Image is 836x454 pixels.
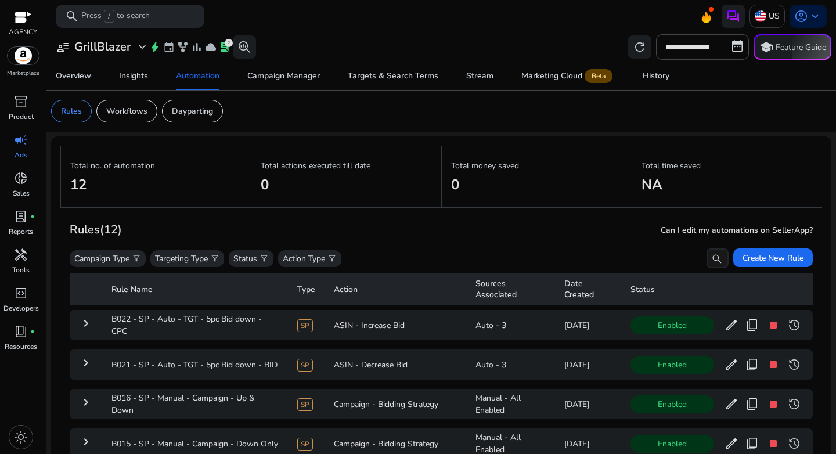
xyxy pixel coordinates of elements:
button: Create New Rule [733,248,813,267]
span: stop [766,358,780,372]
span: bar_chart [191,41,203,53]
div: History [643,72,669,80]
span: refresh [633,40,647,54]
p: Product [9,111,34,122]
button: content_copy [743,395,762,413]
img: us.svg [755,10,766,22]
button: history [785,395,803,413]
span: edit [725,358,738,372]
button: content_copy [743,434,762,453]
span: expand_more [135,40,149,54]
div: Overview [56,72,91,80]
span: account_circle [794,9,808,23]
mat-icon: keyboard_arrow_right [79,395,93,409]
span: edit [725,318,738,332]
span: stop [766,318,780,332]
p: Ads [15,150,27,160]
div: Manual - All Enabled [475,392,546,416]
span: handyman [14,248,28,262]
span: cloud [205,41,217,53]
div: Auto - 3 [475,319,546,332]
p: Tools [12,265,30,275]
span: family_history [177,41,189,53]
td: ASIN - Increase Bid [325,310,466,340]
button: stop [764,434,783,453]
span: search [65,9,79,23]
span: / [104,10,114,23]
p: Rules [61,105,82,117]
button: edit [722,316,741,334]
span: stop [766,437,780,451]
mat-icon: keyboard_arrow_right [79,435,93,449]
button: stop [764,395,783,413]
span: stop [766,397,780,411]
span: bolt [149,41,161,53]
p: Marketplace [7,69,39,78]
th: Sources Associated [466,273,555,305]
span: SP [297,359,313,372]
p: Sales [13,188,30,199]
h2: 0 [451,176,622,193]
span: edit [725,397,738,411]
p: Status [233,253,257,265]
button: history [785,434,803,453]
td: B016 - SP - Manual - Campaign - Up & Down [102,389,288,419]
div: Automation [176,72,219,80]
span: Create New Rule [743,252,803,264]
div: Insights [119,72,148,80]
span: SP [297,319,313,332]
button: content_copy [743,355,762,374]
td: B022 - SP - Auto - TGT - 5pc Bid down - CPC [102,310,288,340]
h3: GrillBlazer [74,40,131,54]
th: Date Created [555,273,621,305]
th: Rule Name [102,273,288,305]
button: refresh [628,35,651,59]
td: [DATE] [555,310,621,340]
span: user_attributes [56,40,70,54]
span: code_blocks [14,286,28,300]
h3: Rules (12) [70,223,122,237]
td: [DATE] [555,349,621,380]
button: edit [722,355,741,374]
span: SP [297,398,313,411]
span: filter_alt [210,254,219,263]
button: content_copy [743,316,762,334]
div: Campaign Manager [247,72,320,80]
th: Type [288,273,325,305]
span: search_insights [237,40,251,54]
span: filter_alt [132,254,141,263]
span: SP [297,438,313,451]
span: Can I edit my automations on SellerApp? [661,225,813,236]
button: history [785,355,803,374]
span: Enabled [630,316,714,334]
p: Reports [9,226,33,237]
span: search [711,253,723,265]
td: ASIN - Decrease Bid [325,349,466,380]
h2: NA [642,176,813,193]
span: fiber_manual_record [30,214,35,219]
p: Total no. of automation [70,160,242,172]
p: Action Type [283,253,325,265]
span: campaign [14,133,28,147]
button: stop [764,355,783,374]
span: Enabled [630,435,714,453]
span: filter_alt [327,254,337,263]
p: Developers [3,303,39,314]
td: Campaign - Bidding Strategy [325,389,466,419]
span: history [787,397,801,411]
span: content_copy [745,318,759,332]
div: Targets & Search Terms [348,72,438,80]
span: content_copy [745,358,759,372]
p: Dayparting [172,105,213,117]
h2: 12 [70,176,242,193]
div: 2 [225,39,233,47]
div: Auto - 3 [475,359,546,371]
button: edit [722,434,741,453]
button: schoolFeature Guide [754,34,831,60]
span: history [787,318,801,332]
span: inventory_2 [14,95,28,109]
span: content_copy [745,397,759,411]
button: search_insights [233,35,256,59]
p: Total actions executed till date [261,160,432,172]
div: Marketing Cloud [521,71,615,81]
